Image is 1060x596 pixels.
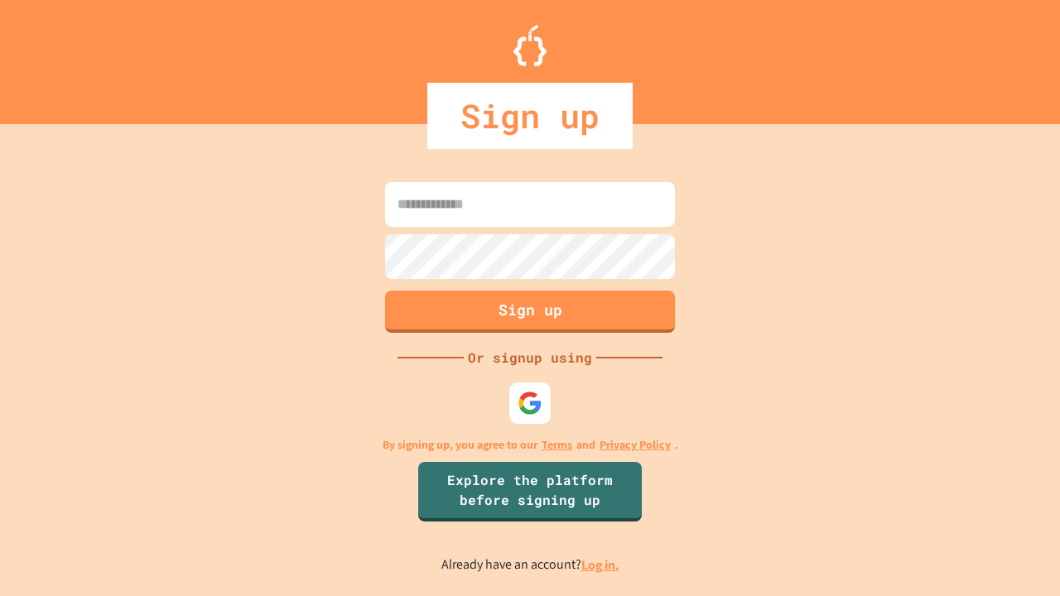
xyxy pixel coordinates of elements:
[518,391,542,416] img: google-icon.svg
[542,436,572,454] a: Terms
[600,436,671,454] a: Privacy Policy
[418,462,642,521] a: Explore the platform before signing up
[427,83,633,149] div: Sign up
[441,555,619,575] p: Already have an account?
[385,291,675,333] button: Sign up
[581,556,619,574] a: Log in.
[513,25,547,66] img: Logo.svg
[383,436,678,454] p: By signing up, you agree to our and .
[464,348,596,368] div: Or signup using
